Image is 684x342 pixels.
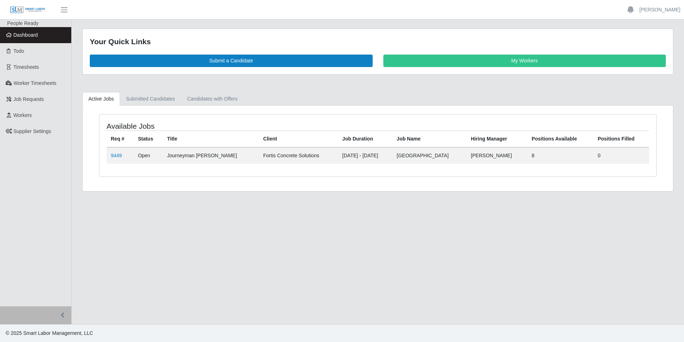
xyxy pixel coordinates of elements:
[107,122,326,131] h4: Available Jobs
[90,36,666,47] div: Your Quick Links
[338,147,393,164] td: [DATE] - [DATE]
[14,96,44,102] span: Job Requests
[527,131,594,147] th: Positions Available
[594,147,649,164] td: 0
[527,147,594,164] td: 8
[163,147,259,164] td: Journeyman [PERSON_NAME]
[6,330,93,336] span: © 2025 Smart Labor Management, LLC
[393,131,467,147] th: Job Name
[163,131,259,147] th: Title
[107,131,134,147] th: Req #
[90,55,373,67] a: Submit a Candidate
[134,147,163,164] td: Open
[467,131,528,147] th: Hiring Manager
[594,131,649,147] th: Positions Filled
[393,147,467,164] td: [GEOGRAPHIC_DATA]
[14,48,24,54] span: Todo
[14,112,32,118] span: Workers
[7,20,38,26] span: People Ready
[259,131,338,147] th: Client
[14,128,51,134] span: Supplier Settings
[259,147,338,164] td: Fortis Concrete Solutions
[14,64,39,70] span: Timesheets
[10,6,46,14] img: SLM Logo
[181,92,243,106] a: Candidates with Offers
[383,55,666,67] a: My Workers
[134,131,163,147] th: Status
[467,147,528,164] td: [PERSON_NAME]
[120,92,181,106] a: Submitted Candidates
[14,32,38,38] span: Dashboard
[82,92,120,106] a: Active Jobs
[338,131,393,147] th: Job Duration
[639,6,680,14] a: [PERSON_NAME]
[14,80,56,86] span: Worker Timesheets
[111,153,122,158] a: 9449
